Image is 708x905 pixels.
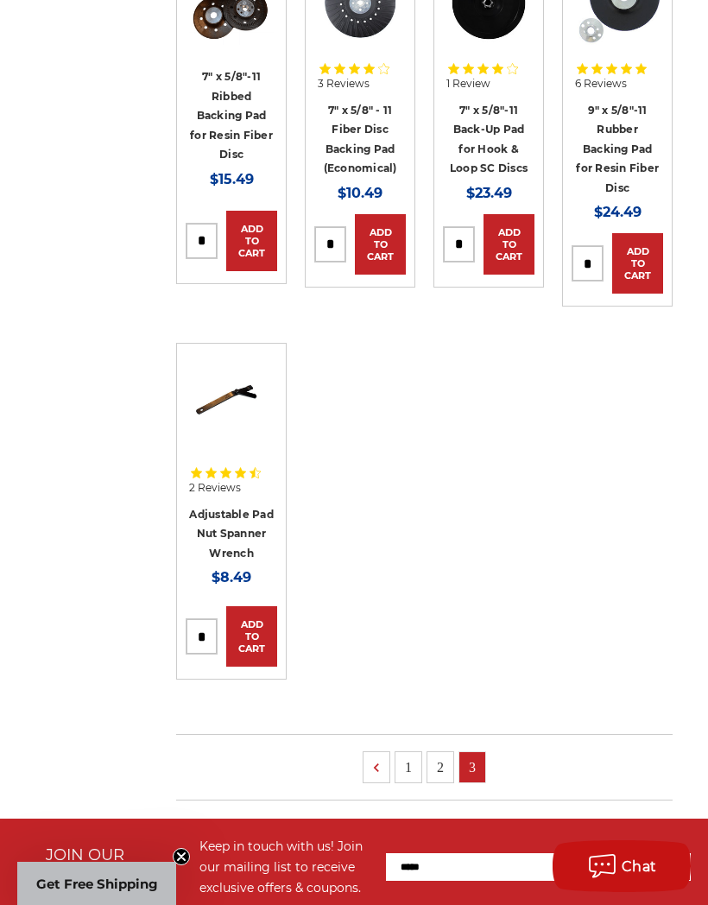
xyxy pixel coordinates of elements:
[553,840,691,892] button: Chat
[189,508,274,560] a: Adjustable Pad Nut Spanner Wrench
[173,848,190,865] button: Close teaser
[226,606,277,667] a: Add to Cart
[446,79,490,89] span: 1 Review
[338,185,382,201] span: $10.49
[576,104,659,194] a: 9" x 5/8"-11 Rubber Backing Pad for Resin Fiber Disc
[355,214,406,275] a: Add to Cart
[450,104,528,175] a: 7" x 5/8"-11 Back-Up Pad for Hook & Loop SC Discs
[594,204,642,220] span: $24.49
[395,752,421,782] a: 1
[484,214,534,275] a: Add to Cart
[199,836,369,898] div: Keep in touch with us! Join our mailing list to receive exclusive offers & coupons.
[324,104,397,175] a: 7" x 5/8" - 11 Fiber Disc Backing Pad (Economical)
[189,356,274,440] img: Adjustable Pad Nut Wrench
[575,79,627,89] span: 6 Reviews
[190,70,273,161] a: 7" x 5/8"-11 Ribbed Backing Pad for Resin Fiber Disc
[622,858,657,875] span: Chat
[226,211,277,271] a: Add to Cart
[17,862,176,905] div: Get Free ShippingClose teaser
[459,752,485,782] a: 3
[612,233,663,294] a: Add to Cart
[189,483,241,493] span: 2 Reviews
[210,171,254,187] span: $15.49
[36,876,158,892] span: Get Free Shipping
[427,752,453,782] a: 2
[318,79,370,89] span: 3 Reviews
[46,845,124,864] span: JOIN OUR
[212,569,251,585] span: $8.49
[466,185,512,201] span: $23.49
